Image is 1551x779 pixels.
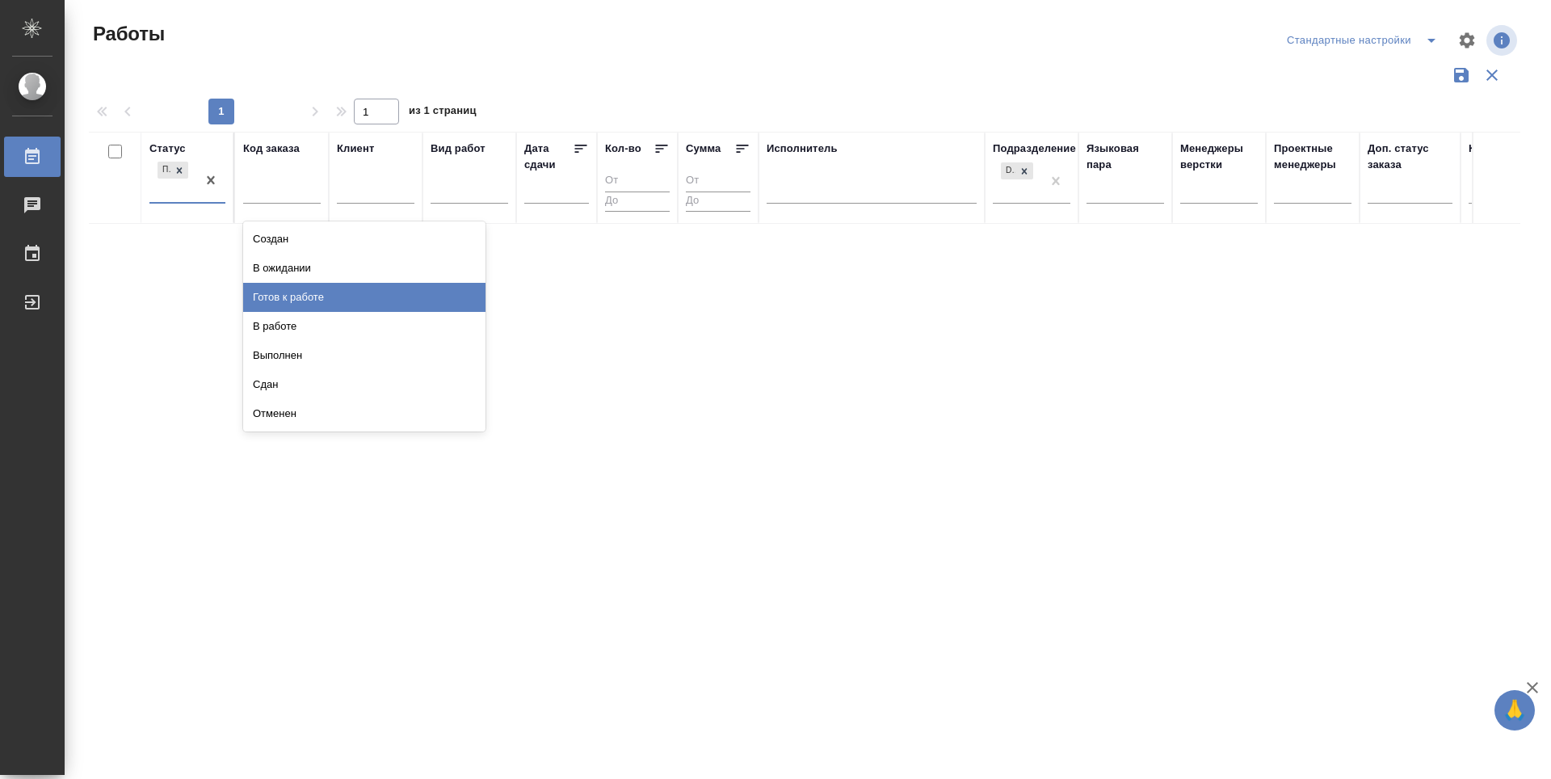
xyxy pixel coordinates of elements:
[243,399,485,428] div: Отменен
[1001,162,1015,179] div: DTPlight
[1283,27,1448,53] div: split button
[243,370,485,399] div: Сдан
[686,192,750,212] input: До
[243,283,485,312] div: Готов к работе
[767,141,838,157] div: Исполнитель
[1486,25,1520,56] span: Посмотреть информацию
[1180,141,1258,173] div: Менеджеры верстки
[686,171,750,192] input: От
[605,171,670,192] input: От
[686,141,721,157] div: Сумма
[1448,21,1486,60] span: Настроить таблицу
[1469,141,1531,157] div: Код работы
[243,312,485,341] div: В работе
[605,192,670,212] input: До
[243,141,300,157] div: Код заказа
[605,141,641,157] div: Кол-во
[337,141,374,157] div: Клиент
[993,141,1076,157] div: Подразделение
[149,141,186,157] div: Статус
[1368,141,1452,173] div: Доп. статус заказа
[89,21,165,47] span: Работы
[409,101,477,124] span: из 1 страниц
[1087,141,1164,173] div: Языковая пара
[1477,60,1507,91] button: Сбросить фильтры
[1274,141,1351,173] div: Проектные менеджеры
[999,161,1035,181] div: DTPlight
[156,160,190,180] div: Подбор
[524,141,573,173] div: Дата сдачи
[1501,693,1528,727] span: 🙏
[1494,690,1535,731] button: 🙏
[243,254,485,283] div: В ожидании
[158,162,170,179] div: Подбор
[431,141,485,157] div: Вид работ
[243,225,485,254] div: Создан
[1446,60,1477,91] button: Сохранить фильтры
[243,341,485,370] div: Выполнен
